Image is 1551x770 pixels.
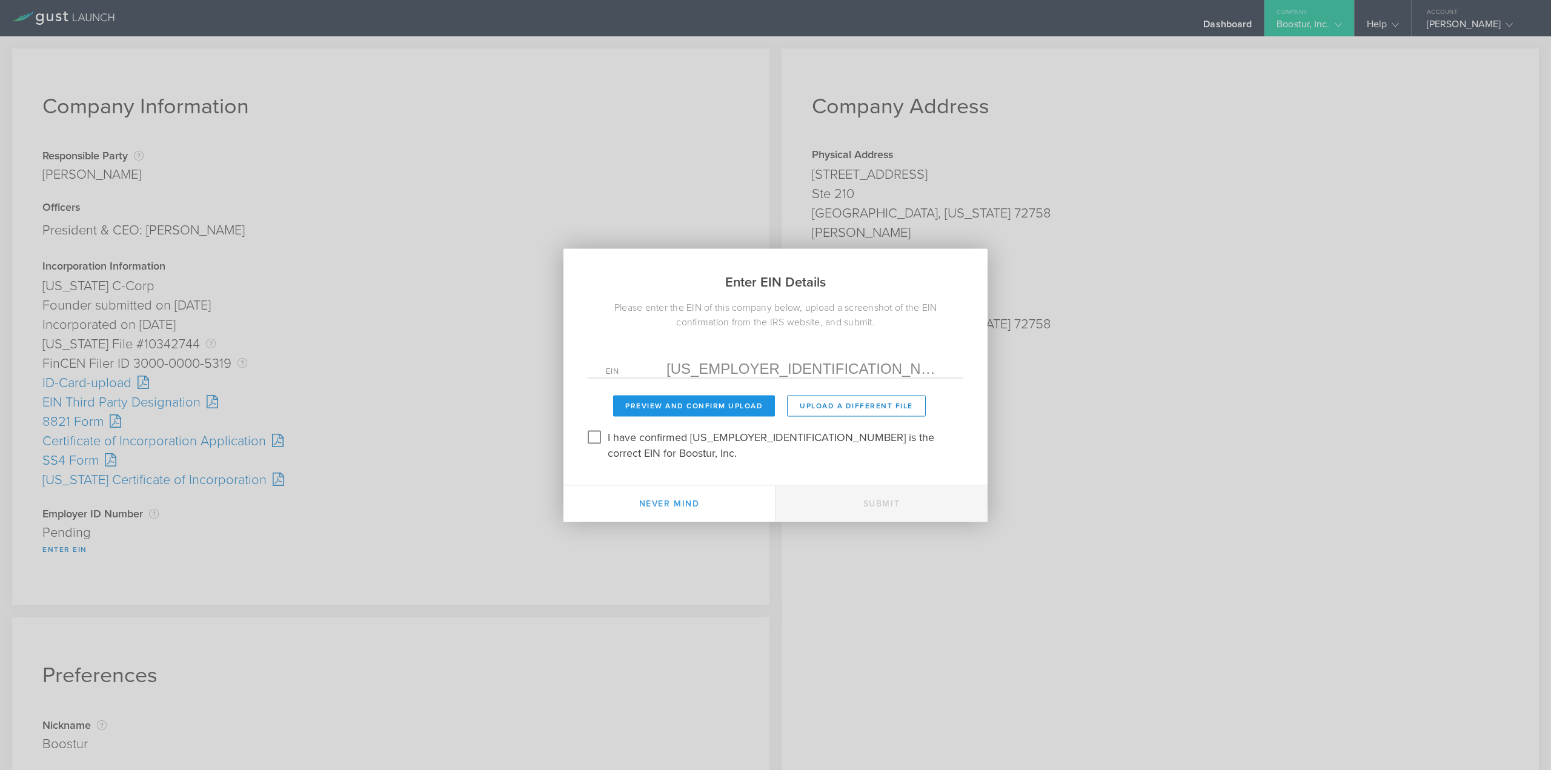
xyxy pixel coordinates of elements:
[608,427,960,460] label: I have confirmed [US_EMPLOYER_IDENTIFICATION_NUMBER] is the correct EIN for Boostur, Inc.
[775,485,988,522] button: Submit
[563,485,775,522] button: Never mind
[563,248,988,300] h2: Enter EIN Details
[787,395,926,416] button: Upload a different File
[666,359,945,377] input: Required
[606,367,666,377] label: EIN
[613,395,775,416] button: Preview and Confirm Upload
[1490,712,1551,770] iframe: Chat Widget
[563,300,988,329] div: Please enter the EIN of this company below, upload a screenshot of the EIN confirmation from the ...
